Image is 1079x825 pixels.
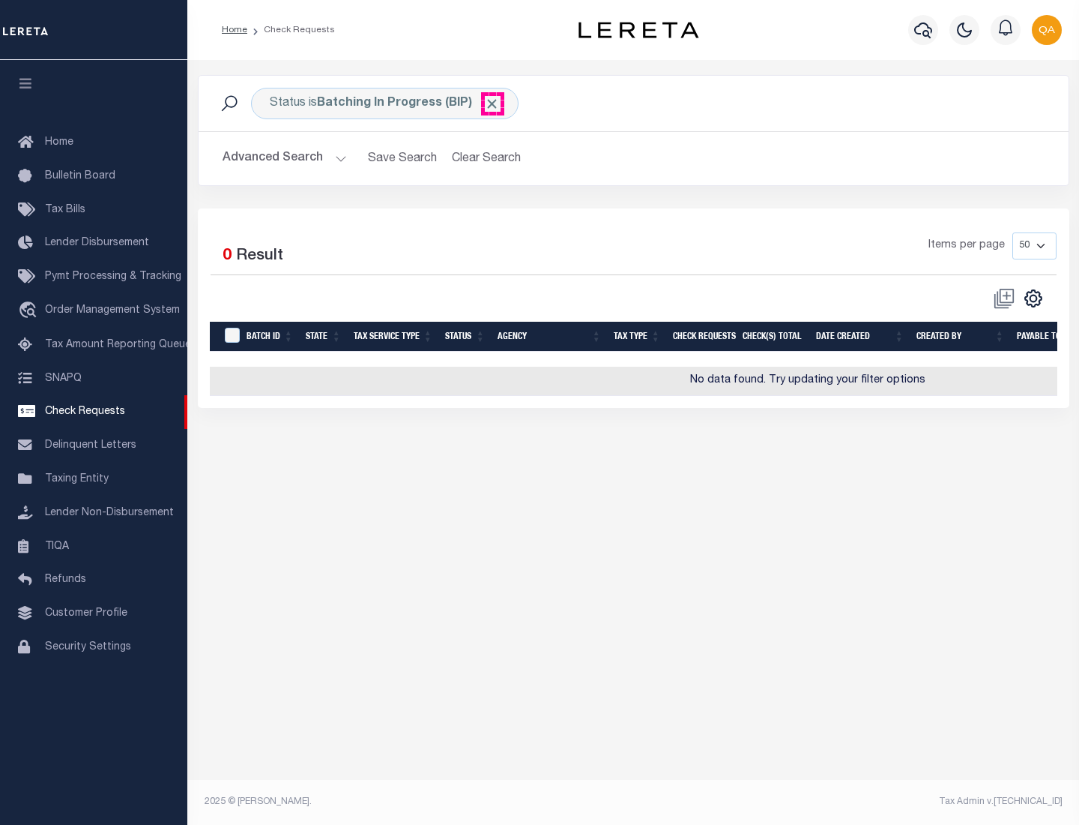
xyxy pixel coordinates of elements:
[45,171,115,181] span: Bulletin Board
[45,541,69,551] span: TIQA
[910,322,1011,352] th: Created By: activate to sort column ascending
[446,144,528,173] button: Clear Search
[608,322,667,352] th: Tax Type: activate to sort column ascending
[236,244,283,268] label: Result
[1032,15,1062,45] img: svg+xml;base64,PHN2ZyB4bWxucz0iaHR0cDovL3d3dy53My5vcmcvMjAwMC9zdmciIHBvaW50ZXItZXZlbnRzPSJub25lIi...
[439,322,492,352] th: Status: activate to sort column ascending
[45,508,174,518] span: Lender Non-Disbursement
[359,144,446,173] button: Save Search
[45,340,191,350] span: Tax Amount Reporting Queue
[45,608,127,619] span: Customer Profile
[45,205,85,215] span: Tax Bills
[45,305,180,316] span: Order Management System
[810,322,910,352] th: Date Created: activate to sort column ascending
[578,22,698,38] img: logo-dark.svg
[484,96,500,112] span: Click to Remove
[300,322,348,352] th: State: activate to sort column ascending
[222,25,247,34] a: Home
[45,137,73,148] span: Home
[644,795,1063,808] div: Tax Admin v.[TECHNICAL_ID]
[45,406,125,417] span: Check Requests
[45,271,181,282] span: Pymt Processing & Tracking
[247,23,335,37] li: Check Requests
[241,322,300,352] th: Batch Id: activate to sort column ascending
[223,248,232,264] span: 0
[45,238,149,248] span: Lender Disbursement
[45,440,136,451] span: Delinquent Letters
[45,373,82,383] span: SNAPQ
[18,301,42,321] i: travel_explore
[45,474,109,484] span: Taxing Entity
[193,795,634,808] div: 2025 © [PERSON_NAME].
[667,322,737,352] th: Check Requests
[45,574,86,585] span: Refunds
[737,322,810,352] th: Check(s) Total
[348,322,439,352] th: Tax Service Type: activate to sort column ascending
[251,88,519,119] div: Status is
[928,238,1005,254] span: Items per page
[45,642,131,652] span: Security Settings
[492,322,608,352] th: Agency: activate to sort column ascending
[317,97,500,109] b: Batching In Progress (BIP)
[223,144,347,173] button: Advanced Search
